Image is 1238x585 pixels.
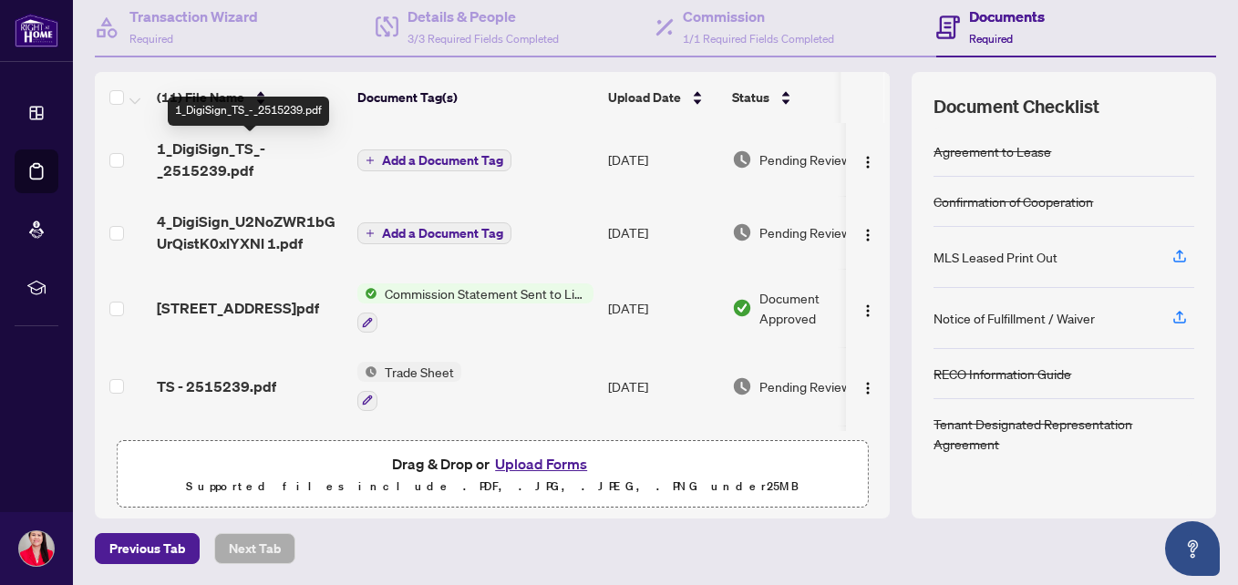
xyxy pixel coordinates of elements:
span: Document Approved [759,288,872,328]
img: Document Status [732,298,752,318]
button: Status IconCommission Statement Sent to Listing Brokerage [357,283,593,333]
td: [DATE] [601,123,725,196]
img: logo [15,14,58,47]
span: 4_DigiSign_U2NoZWR1bGUrQistK0xlYXNl 1.pdf [157,210,343,254]
h4: Transaction Wizard [129,5,258,27]
h4: Documents [969,5,1045,27]
h4: Commission [683,5,834,27]
div: Confirmation of Cooperation [934,191,1093,211]
span: Document Checklist [934,94,1099,119]
span: Pending Review [759,222,851,242]
th: (11) File Name [150,72,350,123]
span: Add a Document Tag [382,154,503,167]
button: Add a Document Tag [357,149,511,171]
button: Next Tab [214,533,295,564]
span: Commission Statement Sent to Listing Brokerage [377,283,593,303]
span: 3/3 Required Fields Completed [408,32,559,46]
span: Pending Review [759,376,851,396]
span: Trade Sheet [377,362,461,382]
img: Document Status [732,149,752,169]
div: 1_DigiSign_TS_-_2515239.pdf [168,97,329,126]
span: Drag & Drop or [392,452,593,476]
img: Logo [861,155,875,169]
button: Status IconTrade Sheet [357,362,461,411]
img: Document Status [732,376,752,396]
span: 1_DigiSign_TS_-_2515239.pdf [157,138,343,181]
span: TS - 2515239.pdf [157,375,276,397]
button: Logo [853,293,882,323]
button: Logo [853,145,882,174]
div: Tenant Designated Representation Agreement [934,414,1194,454]
button: Add a Document Tag [357,222,511,244]
div: Agreement to Lease [934,141,1051,161]
h4: Details & People [408,5,559,27]
button: Previous Tab [95,533,200,564]
td: [DATE] [601,426,725,504]
span: Add a Document Tag [382,227,503,240]
button: Open asap [1165,521,1220,576]
img: Logo [861,381,875,395]
th: Document Tag(s) [350,72,601,123]
th: Status [725,72,880,123]
button: Logo [853,372,882,401]
img: Logo [861,303,875,318]
img: Logo [861,228,875,242]
span: (11) File Name [157,87,244,108]
span: plus [366,156,375,165]
span: 1/1 Required Fields Completed [683,32,834,46]
img: Profile Icon [19,531,54,566]
button: Logo [853,218,882,247]
button: Upload Forms [490,452,593,476]
div: RECO Information Guide [934,364,1071,384]
img: Status Icon [357,283,377,303]
td: [DATE] [601,269,725,347]
div: Notice of Fulfillment / Waiver [934,308,1095,328]
th: Upload Date [601,72,725,123]
td: [DATE] [601,196,725,269]
span: Previous Tab [109,534,185,563]
img: Document Status [732,222,752,242]
span: Required [969,32,1013,46]
td: [DATE] [601,347,725,426]
button: Add a Document Tag [357,221,511,245]
div: MLS Leased Print Out [934,247,1057,267]
span: Status [732,87,769,108]
img: Status Icon [357,362,377,382]
span: Drag & Drop orUpload FormsSupported files include .PDF, .JPG, .JPEG, .PNG under25MB [118,441,867,508]
button: Add a Document Tag [357,149,511,172]
span: plus [366,229,375,238]
span: [STREET_ADDRESS]pdf [157,297,319,319]
p: Supported files include .PDF, .JPG, .JPEG, .PNG under 25 MB [129,476,856,498]
span: Pending Review [759,149,851,169]
span: Required [129,32,173,46]
span: Upload Date [608,87,681,108]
